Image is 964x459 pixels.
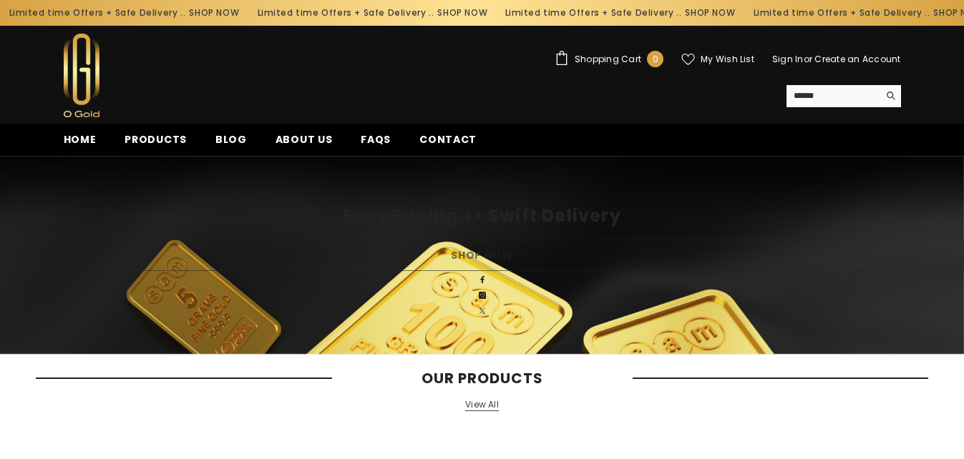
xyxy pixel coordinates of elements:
span: Products [125,132,187,147]
span: Contact [419,132,477,147]
a: SHOP NOW [412,5,462,21]
summary: Search [787,85,901,107]
span: My Wish List [701,55,754,64]
a: Products [110,132,201,156]
a: SHOP NOW [660,5,710,21]
a: FAQs [346,132,405,156]
a: Contact [405,132,491,156]
a: SHOP NOW [163,5,213,21]
img: Ogold Shop [64,34,99,117]
span: FAQs [361,132,391,147]
span: About us [276,132,333,147]
div: Limited time Offers + Safe Delivery .. [470,1,719,24]
span: or [804,53,812,65]
a: Shopping Cart [555,51,663,67]
a: SHOP NOW [907,5,958,21]
a: About us [261,132,347,156]
span: 0 [653,51,658,67]
span: Home [64,132,97,147]
span: Blog [215,132,247,147]
div: Limited time Offers + Safe Delivery .. [223,1,471,24]
a: Create an Account [814,53,900,65]
span: Shopping Cart [575,55,641,64]
span: Our Products [332,370,633,387]
a: View All [465,399,499,411]
a: Home [49,132,111,156]
a: Blog [201,132,261,156]
a: My Wish List [681,53,754,66]
a: Sign In [772,53,804,65]
button: Search [879,85,901,107]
